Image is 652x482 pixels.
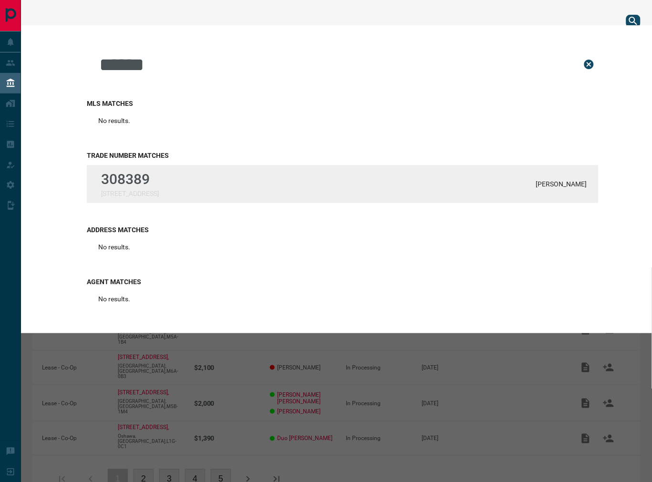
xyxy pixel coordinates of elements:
button: Close [580,55,599,74]
p: No results. [98,295,130,303]
h3: Agent Matches [87,278,599,286]
h3: MLS Matches [87,100,599,107]
p: 308389 [101,171,159,187]
p: No results. [98,117,130,124]
p: [STREET_ADDRESS] [101,190,159,197]
button: search button [626,15,641,27]
p: No results. [98,243,130,251]
p: [PERSON_NAME] [536,180,587,188]
h3: Trade Number Matches [87,152,599,159]
h3: Address Matches [87,226,599,234]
